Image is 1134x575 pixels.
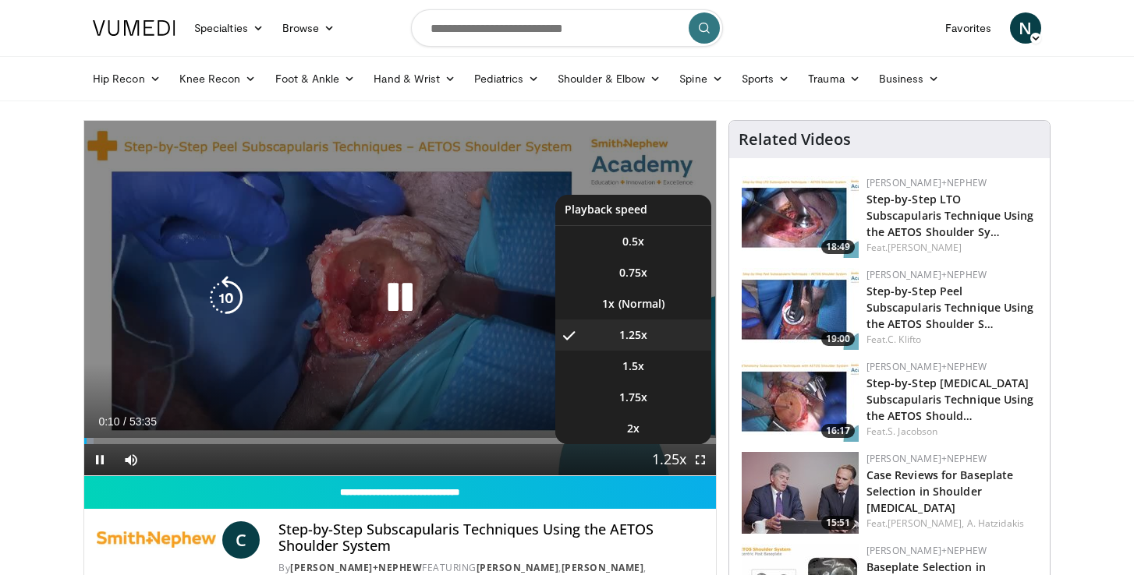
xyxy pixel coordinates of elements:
[742,360,859,442] img: ca45cbb5-4e2d-4a89-993c-d0571e41d102.150x105_q85_crop-smart_upscale.jpg
[888,241,962,254] a: [PERSON_NAME]
[742,268,859,350] a: 19:00
[115,444,147,475] button: Mute
[84,438,716,444] div: Progress Bar
[866,376,1034,423] a: Step-by-Step [MEDICAL_DATA] Subscapularis Technique Using the AETOS Should…
[548,63,670,94] a: Shoulder & Elbow
[799,63,870,94] a: Trauma
[619,327,647,343] span: 1.25x
[93,20,175,36] img: VuMedi Logo
[888,425,937,438] a: S. Jacobson
[821,516,855,530] span: 15:51
[732,63,799,94] a: Sports
[290,561,422,574] a: [PERSON_NAME]+Nephew
[465,63,548,94] a: Pediatrics
[742,268,859,350] img: b20f33db-e2ef-4fba-9ed7-2022b8b6c9a2.150x105_q85_crop-smart_upscale.jpg
[1010,12,1041,44] a: N
[742,176,859,258] a: 18:49
[742,452,859,534] a: 15:51
[170,63,266,94] a: Knee Recon
[742,360,859,442] a: 16:17
[129,415,157,428] span: 53:35
[742,452,859,534] img: f00e741d-fb3a-4d21-89eb-19e7839cb837.150x105_q85_crop-smart_upscale.jpg
[866,241,1037,255] div: Feat.
[627,421,640,436] span: 2x
[936,12,1001,44] a: Favorites
[654,444,685,475] button: Playback Rate
[866,452,987,465] a: [PERSON_NAME]+Nephew
[888,333,921,346] a: C. Klifto
[866,176,987,189] a: [PERSON_NAME]+Nephew
[866,192,1034,239] a: Step-by-Step LTO Subscapularis Technique Using the AETOS Shoulder Sy…
[866,517,1037,531] div: Feat.
[870,63,949,94] a: Business
[222,521,260,559] a: C
[619,390,647,405] span: 1.75x
[866,544,987,557] a: [PERSON_NAME]+Nephew
[685,444,716,475] button: Fullscreen
[278,521,703,555] h4: Step-by-Step Subscapularis Techniques Using the AETOS Shoulder System
[84,121,716,476] video-js: Video Player
[622,358,644,374] span: 1.5x
[742,176,859,258] img: 5fb50d2e-094e-471e-87f5-37e6246062e2.150x105_q85_crop-smart_upscale.jpg
[739,130,851,149] h4: Related Videos
[888,517,964,530] a: [PERSON_NAME],
[364,63,465,94] a: Hand & Wrist
[97,521,216,559] img: Smith+Nephew
[266,63,365,94] a: Foot & Ankle
[619,265,647,280] span: 0.75x
[821,332,855,346] span: 19:00
[821,240,855,254] span: 18:49
[670,63,732,94] a: Spine
[866,425,1037,439] div: Feat.
[866,333,1037,347] div: Feat.
[967,517,1024,530] a: A. Hatzidakis
[84,444,115,475] button: Pause
[821,424,855,438] span: 16:17
[98,415,119,428] span: 0:10
[866,268,987,281] a: [PERSON_NAME]+Nephew
[602,296,615,312] span: 1x
[866,467,1014,515] a: Case Reviews for Baseplate Selection in Shoulder [MEDICAL_DATA]
[866,360,987,373] a: [PERSON_NAME]+Nephew
[123,415,126,428] span: /
[185,12,273,44] a: Specialties
[83,63,170,94] a: Hip Recon
[622,234,644,249] span: 0.5x
[273,12,345,44] a: Browse
[411,9,723,47] input: Search topics, interventions
[477,561,559,574] a: [PERSON_NAME]
[866,284,1034,331] a: Step-by-Step Peel Subscapularis Technique Using the AETOS Shoulder S…
[562,561,644,574] a: [PERSON_NAME]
